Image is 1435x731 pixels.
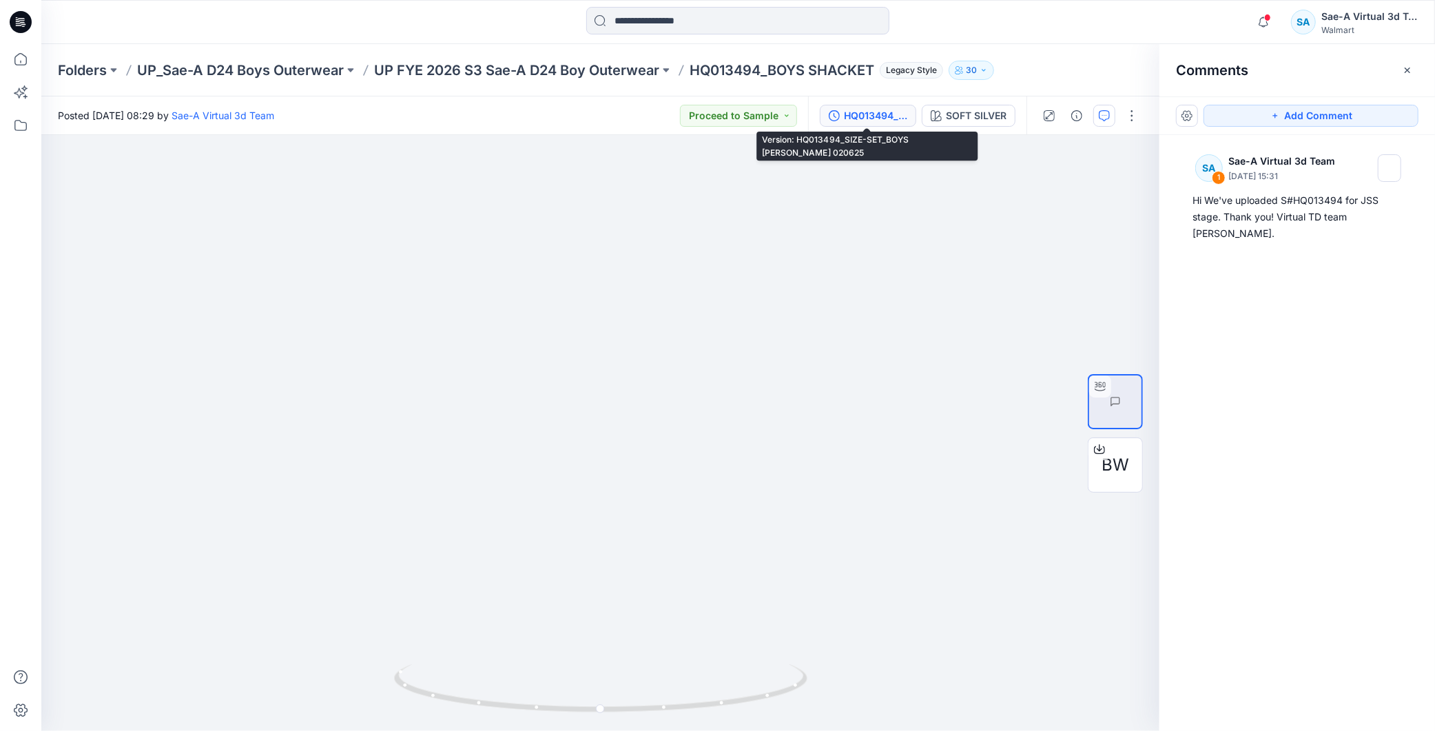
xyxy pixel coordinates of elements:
[1195,154,1223,182] div: SA
[880,62,943,79] span: Legacy Style
[172,110,274,121] a: Sae-A Virtual 3d Team
[1176,62,1248,79] h2: Comments
[922,105,1015,127] button: SOFT SILVER
[1228,169,1339,183] p: [DATE] 15:31
[946,108,1006,123] div: SOFT SILVER
[1066,105,1088,127] button: Details
[1321,8,1418,25] div: Sae-A Virtual 3d Team
[58,61,107,80] a: Folders
[874,61,943,80] button: Legacy Style
[1228,153,1339,169] p: Sae-A Virtual 3d Team
[966,63,977,78] p: 30
[137,61,344,80] a: UP_Sae-A D24 Boys Outerwear
[1102,453,1129,477] span: BW
[1291,10,1316,34] div: SA
[58,108,274,123] span: Posted [DATE] 08:29 by
[1212,171,1226,185] div: 1
[1204,105,1418,127] button: Add Comment
[374,61,659,80] a: UP FYE 2026 S3 Sae-A D24 Boy Outerwear
[820,105,916,127] button: HQ013494_SIZE-SET_BOYS [PERSON_NAME] 020625
[1321,25,1418,35] div: Walmart
[949,61,994,80] button: 30
[844,108,907,123] div: HQ013494_SIZE-SET_BOYS SHACKET SAEA 020625
[690,61,874,80] p: HQ013494_BOYS SHACKET
[1193,192,1402,242] div: Hi We've uploaded S#HQ013494 for JSS stage. Thank you! Virtual TD team [PERSON_NAME].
